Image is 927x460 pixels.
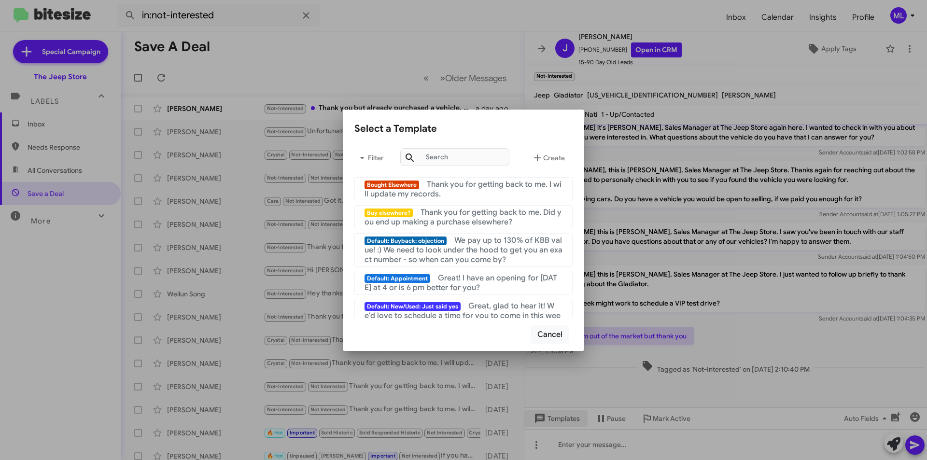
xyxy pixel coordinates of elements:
[365,209,413,217] span: Buy elsewhere?
[365,180,562,199] span: Thank you for getting back to me. I will update my records.
[531,325,569,344] button: Cancel
[365,302,461,311] span: Default: New/Used: Just said yes
[365,208,562,227] span: Thank you for getting back to me. Did you end up making a purchase elsewhere?
[354,121,573,137] div: Select a Template
[524,146,573,169] button: Create
[400,148,509,166] input: Search
[365,236,562,265] span: We pay up to 130% of KBB value! :) We need to look under the hood to get you an exact number - so...
[365,237,447,245] span: Default: Buyback: objection
[354,149,385,167] span: Filter
[365,181,419,189] span: Bought Elsewhere
[532,149,565,167] span: Create
[365,274,430,283] span: Default: Appointment
[354,146,385,169] button: Filter
[365,273,557,293] span: Great! I have an opening for [DATE] at 4 or is 6 pm better for you?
